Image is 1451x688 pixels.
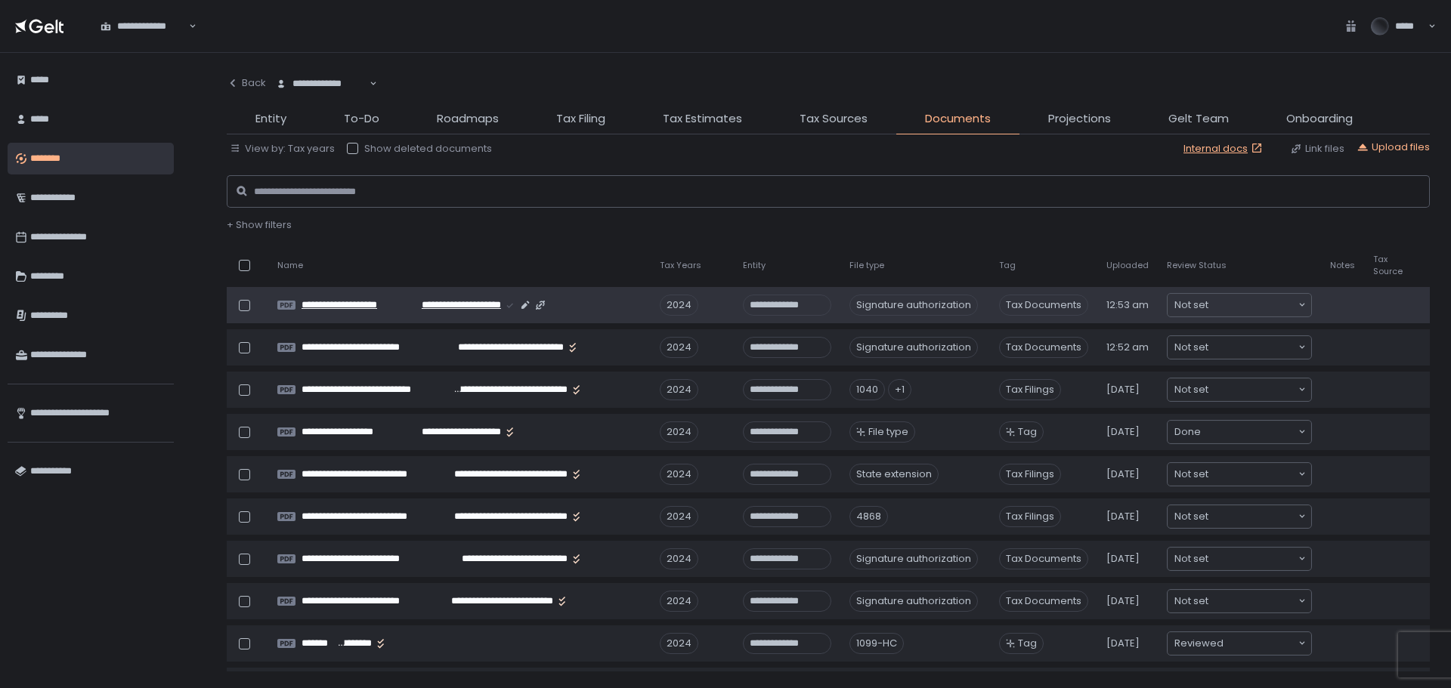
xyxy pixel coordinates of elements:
[660,295,698,316] div: 2024
[1018,637,1037,650] span: Tag
[663,110,742,128] span: Tax Estimates
[1106,260,1149,271] span: Uploaded
[1048,110,1111,128] span: Projections
[367,76,368,91] input: Search for option
[999,260,1016,271] span: Tag
[1168,505,1311,528] div: Search for option
[227,68,266,98] button: Back
[1174,509,1208,524] span: Not set
[1168,590,1311,612] div: Search for option
[1106,425,1140,439] span: [DATE]
[849,548,978,569] div: Signature authorization
[743,260,766,271] span: Entity
[1174,298,1208,313] span: Not set
[1106,510,1140,523] span: [DATE]
[1183,142,1266,156] a: Internal docs
[660,260,701,271] span: Tax Years
[1330,260,1355,271] span: Notes
[888,379,911,400] div: +1
[230,142,335,156] button: View by: Tax years
[849,633,904,654] div: 1099-HC
[999,379,1061,400] span: Tax Filings
[1106,552,1140,566] span: [DATE]
[1167,260,1227,271] span: Review Status
[1106,298,1149,312] span: 12:53 am
[849,464,939,485] div: State extension
[556,110,605,128] span: Tax Filing
[1208,382,1297,397] input: Search for option
[849,506,888,527] div: 4868
[1168,110,1229,128] span: Gelt Team
[660,633,698,654] div: 2024
[91,11,196,42] div: Search for option
[1168,632,1311,655] div: Search for option
[999,295,1088,316] span: Tax Documents
[1208,509,1297,524] input: Search for option
[999,464,1061,485] span: Tax Filings
[1174,636,1224,651] span: Reviewed
[660,548,698,569] div: 2024
[1286,110,1353,128] span: Onboarding
[344,110,379,128] span: To-Do
[1208,340,1297,355] input: Search for option
[849,260,884,271] span: File type
[227,218,292,232] button: + Show filters
[999,337,1088,358] span: Tax Documents
[1168,294,1311,316] div: Search for option
[868,425,908,439] span: File type
[1208,594,1297,609] input: Search for option
[660,591,698,612] div: 2024
[660,421,698,443] div: 2024
[1201,424,1297,440] input: Search for option
[1168,463,1311,486] div: Search for option
[1018,425,1037,439] span: Tag
[1106,383,1140,396] span: [DATE]
[1106,341,1149,354] span: 12:52 am
[660,464,698,485] div: 2024
[1168,378,1311,401] div: Search for option
[1168,336,1311,359] div: Search for option
[849,379,885,400] div: 1040
[1290,142,1344,156] button: Link files
[800,110,868,128] span: Tax Sources
[227,76,266,90] div: Back
[266,68,377,100] div: Search for option
[437,110,499,128] span: Roadmaps
[999,591,1088,612] span: Tax Documents
[849,295,978,316] div: Signature authorization
[1106,637,1140,650] span: [DATE]
[999,548,1088,569] span: Tax Documents
[660,506,698,527] div: 2024
[1208,298,1297,313] input: Search for option
[1373,254,1403,276] span: Tax Source
[1208,551,1297,566] input: Search for option
[849,337,978,358] div: Signature authorization
[1224,636,1297,651] input: Search for option
[1174,467,1208,482] span: Not set
[255,110,286,128] span: Entity
[1174,594,1208,609] span: Not set
[1174,551,1208,566] span: Not set
[1168,548,1311,570] div: Search for option
[1357,140,1430,154] button: Upload files
[925,110,991,128] span: Documents
[277,260,303,271] span: Name
[1174,382,1208,397] span: Not set
[999,506,1061,527] span: Tax Filings
[849,591,978,612] div: Signature authorization
[1106,594,1140,608] span: [DATE]
[660,379,698,400] div: 2024
[1168,421,1311,443] div: Search for option
[1208,467,1297,482] input: Search for option
[1106,467,1140,481] span: [DATE]
[1174,424,1201,440] span: Done
[1174,340,1208,355] span: Not set
[660,337,698,358] div: 2024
